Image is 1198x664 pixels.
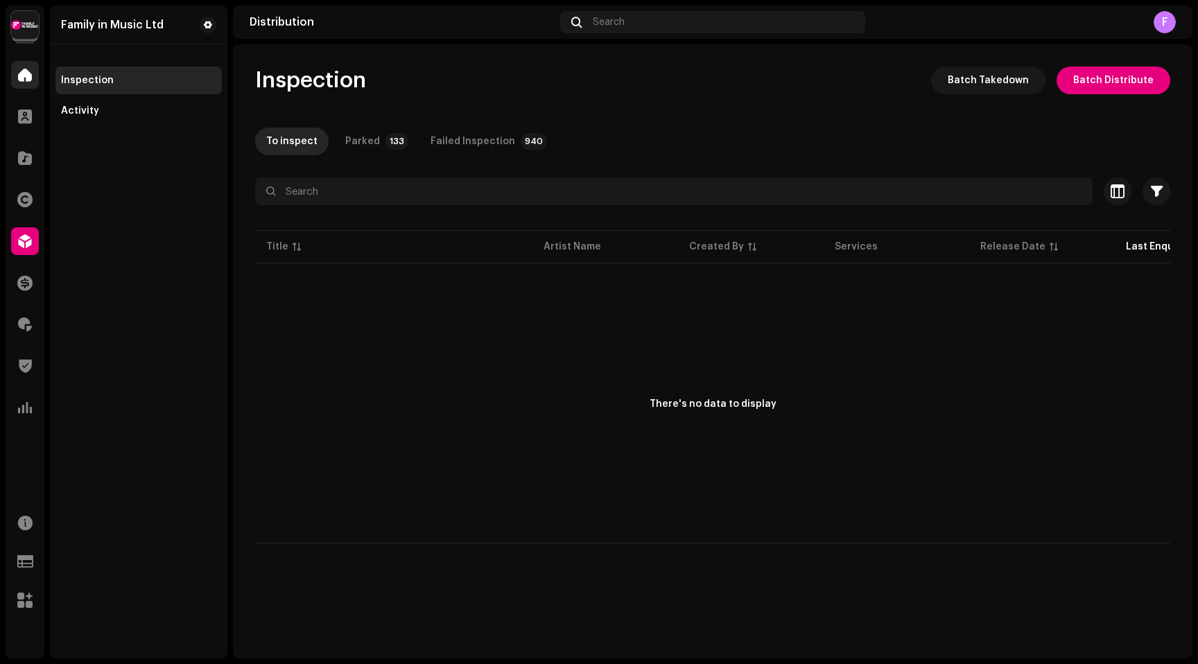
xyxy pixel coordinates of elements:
[385,133,408,150] p-badge: 133
[55,97,222,125] re-m-nav-item: Activity
[61,19,164,30] div: Family in Music Ltd
[266,128,318,155] div: To inspect
[650,397,776,412] div: There's no data to display
[521,133,547,150] p-badge: 940
[1154,11,1176,33] div: F
[948,67,1029,94] span: Batch Takedown
[61,105,99,116] div: Activity
[55,67,222,94] re-m-nav-item: Inspection
[255,67,366,94] span: Inspection
[1073,67,1154,94] span: Batch Distribute
[61,75,114,86] div: Inspection
[1057,67,1170,94] button: Batch Distribute
[250,17,555,28] div: Distribution
[593,17,625,28] span: Search
[345,128,380,155] div: Parked
[931,67,1045,94] button: Batch Takedown
[431,128,515,155] div: Failed Inspection
[255,177,1093,205] input: Search
[11,11,39,39] img: ba434c0e-adff-4f5d-92d2-2f2b5241b264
